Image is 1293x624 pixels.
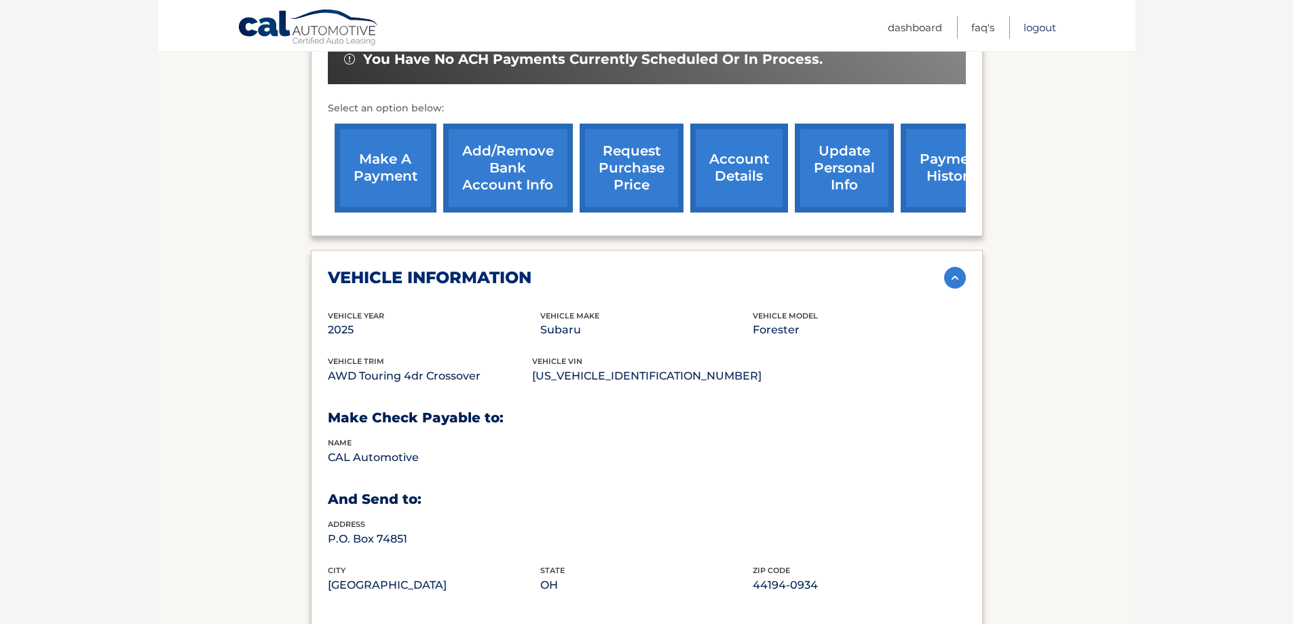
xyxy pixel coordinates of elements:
[753,576,965,595] p: 44194-0934
[328,566,345,575] span: city
[363,51,823,68] span: You have no ACH payments currently scheduled or in process.
[795,124,894,213] a: update personal info
[540,311,599,320] span: vehicle make
[580,124,683,213] a: request purchase price
[888,16,942,39] a: Dashboard
[753,566,790,575] span: zip code
[328,448,540,467] p: CAL Automotive
[328,409,966,426] h3: Make Check Payable to:
[328,438,352,447] span: name
[328,311,384,320] span: vehicle Year
[753,320,965,339] p: Forester
[328,576,540,595] p: [GEOGRAPHIC_DATA]
[344,54,355,65] img: alert-white.svg
[944,267,966,289] img: accordion-active.svg
[901,124,1002,213] a: payment history
[328,320,540,339] p: 2025
[328,367,532,386] p: AWD Touring 4dr Crossover
[238,9,380,48] a: Cal Automotive
[532,356,582,366] span: vehicle vin
[1024,16,1056,39] a: Logout
[540,320,753,339] p: Subaru
[328,491,966,508] h3: And Send to:
[971,16,994,39] a: FAQ's
[335,124,436,213] a: make a payment
[328,100,966,117] p: Select an option below:
[540,576,753,595] p: OH
[532,367,762,386] p: [US_VEHICLE_IDENTIFICATION_NUMBER]
[443,124,573,213] a: Add/Remove bank account info
[328,530,540,549] p: P.O. Box 74851
[328,356,384,366] span: vehicle trim
[328,268,531,288] h2: vehicle information
[690,124,788,213] a: account details
[540,566,565,575] span: state
[328,519,365,529] span: address
[753,311,818,320] span: vehicle model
